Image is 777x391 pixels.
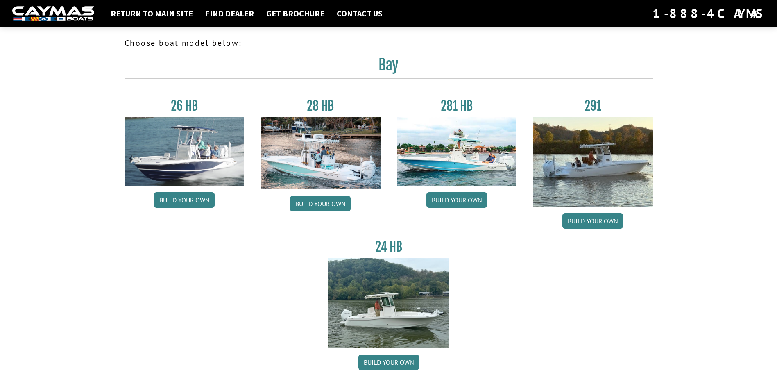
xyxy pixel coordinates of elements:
[106,8,197,19] a: Return to main site
[562,213,623,229] a: Build your own
[533,117,653,207] img: 291_Thumbnail.jpg
[261,117,381,189] img: 28_hb_thumbnail_for_caymas_connect.jpg
[125,56,653,79] h2: Bay
[397,98,517,114] h3: 281 HB
[328,258,449,348] img: 24_HB_thumbnail.jpg
[290,196,351,211] a: Build your own
[533,98,653,114] h3: 291
[154,192,215,208] a: Build your own
[125,37,653,49] p: Choose boat model below:
[262,8,328,19] a: Get Brochure
[426,192,487,208] a: Build your own
[652,5,765,23] div: 1-888-4CAYMAS
[358,355,419,370] a: Build your own
[12,6,94,21] img: white-logo-c9c8dbefe5ff5ceceb0f0178aa75bf4bb51f6bca0971e226c86eb53dfe498488.png
[125,117,245,186] img: 26_new_photo_resized.jpg
[261,98,381,114] h3: 28 HB
[125,98,245,114] h3: 26 HB
[397,117,517,186] img: 28-hb-twin.jpg
[328,239,449,255] h3: 24 HB
[333,8,387,19] a: Contact Us
[201,8,258,19] a: Find Dealer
